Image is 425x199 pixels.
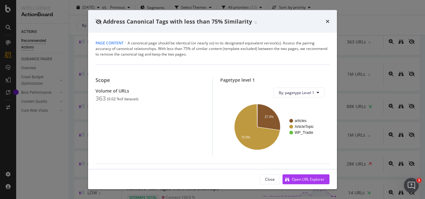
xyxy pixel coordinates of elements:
text: ArticleTopic [295,124,314,129]
div: 363 [96,95,106,102]
div: ( 0.02 % of dataset ) [107,97,138,101]
div: modal [88,10,337,189]
button: By: pagetype Level 1 [273,88,325,97]
text: WP_Tradie [295,130,313,135]
div: A canonical page should be identical (or nearly so) to its designated equivalent version(s). Asse... [96,40,329,57]
div: Volume of URLs [96,88,205,93]
img: Equal [255,21,257,23]
iframe: Intercom live chat [404,178,419,193]
span: By: pagetype Level 1 [279,90,314,95]
button: Close [260,174,280,184]
span: Page Content [96,40,124,46]
text: articles [295,119,306,123]
span: Address Canonical Tags with less than 75% Similarity [103,17,252,25]
div: Scope [96,77,205,83]
div: times [326,17,329,25]
svg: A chart. [225,102,322,151]
div: Pagetype level 1 [220,77,330,83]
div: Open URL Explorer [292,176,325,182]
button: Open URL Explorer [283,174,329,184]
span: 1 [417,178,422,183]
text: 72.5% [241,135,250,139]
div: eye-slash [96,19,102,24]
text: 27.3% [264,115,273,119]
div: Close [265,176,275,182]
span: | [124,40,127,46]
